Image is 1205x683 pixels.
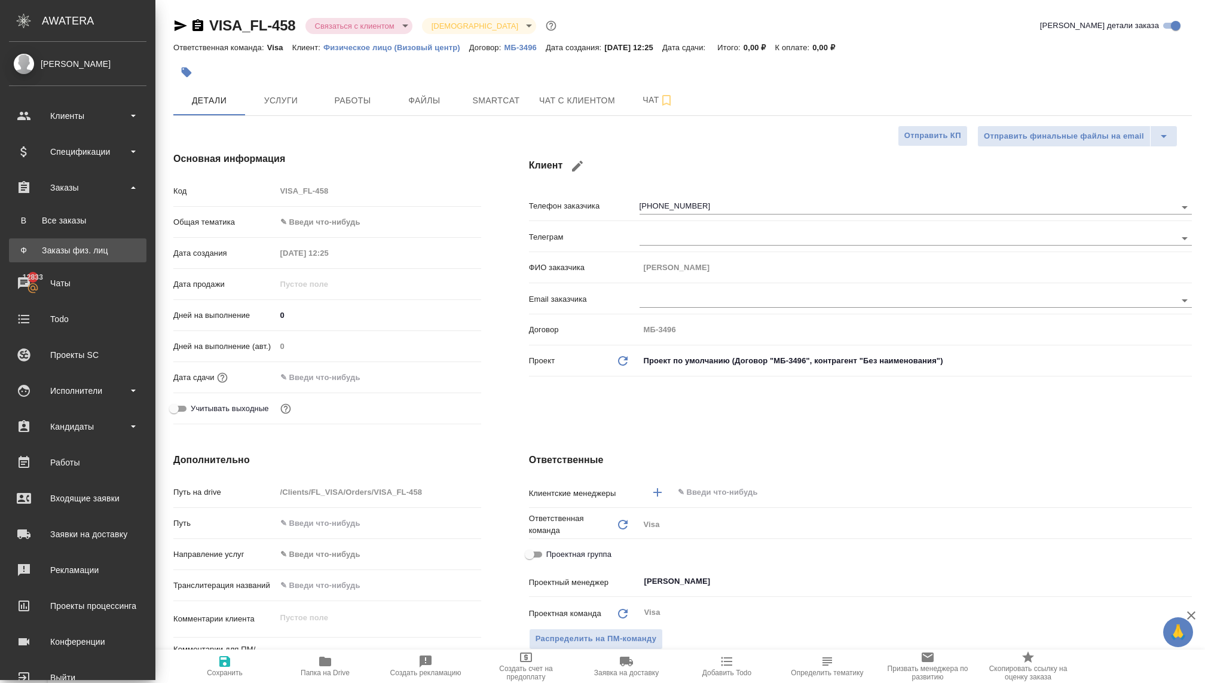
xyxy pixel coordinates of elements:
h4: Клиент [529,152,1192,180]
p: Дата сдачи [173,372,215,384]
button: Open [1176,230,1193,247]
p: Путь [173,517,276,529]
span: 12833 [16,271,50,283]
button: Open [1176,292,1193,309]
p: Комментарии клиента [173,613,276,625]
p: ФИО заказчика [529,262,640,274]
span: В заказе уже есть ответственный ПМ или ПМ группа [529,629,663,650]
span: Сохранить [207,669,243,677]
div: Исполнители [9,382,146,400]
h4: Дополнительно [173,453,481,467]
input: ✎ Введи что-нибудь [276,369,381,386]
span: Призвать менеджера по развитию [885,664,971,681]
input: ✎ Введи что-нибудь [276,577,481,594]
a: Входящие заявки [3,483,152,513]
p: Ответственная команда: [173,43,267,52]
span: Детали [181,93,238,108]
p: Клиент: [292,43,323,52]
a: Проекты SC [3,340,152,370]
div: Todo [9,310,146,328]
a: ФЗаказы физ. лиц [9,238,146,262]
p: МБ-3496 [504,43,545,52]
button: Скопировать ссылку на оценку заказа [978,650,1078,683]
button: Скопировать ссылку для ЯМессенджера [173,19,188,33]
p: Телефон заказчика [529,200,640,212]
span: Заявка на доставку [594,669,659,677]
div: [PERSON_NAME] [9,57,146,71]
div: split button [977,125,1178,147]
span: Чат [629,93,687,108]
h4: Основная информация [173,152,481,166]
p: Код [173,185,276,197]
button: Папка на Drive [275,650,375,683]
button: Если добавить услуги и заполнить их объемом, то дата рассчитается автоматически [215,370,230,385]
div: Все заказы [15,215,140,226]
button: Создать рекламацию [375,650,476,683]
button: Определить тематику [777,650,877,683]
button: Open [1185,580,1188,583]
div: ✎ Введи что-нибудь [276,212,481,232]
div: ✎ Введи что-нибудь [280,216,467,228]
p: Клиентские менеджеры [529,488,640,500]
p: Проектный менеджер [529,577,640,589]
button: Призвать менеджера по развитию [877,650,978,683]
span: Smartcat [467,93,525,108]
p: Общая тематика [173,216,276,228]
span: Учитывать выходные [191,403,269,415]
p: Путь на drive [173,486,276,498]
div: ✎ Введи что-нибудь [276,544,481,565]
button: Создать счет на предоплату [476,650,576,683]
p: 0,00 ₽ [812,43,844,52]
div: Кандидаты [9,418,146,436]
p: Email заказчика [529,293,640,305]
p: Физическое лицо (Визовый центр) [323,43,469,52]
a: Конференции [3,627,152,657]
p: Ответственная команда [529,513,616,537]
div: Проекты процессинга [9,597,146,615]
button: Выбери, если сб и вс нужно считать рабочими днями для выполнения заказа. [278,401,293,416]
p: Комментарии для ПМ/исполнителей [173,644,276,667]
a: 12833Чаты [3,268,152,298]
button: Связаться с клиентом [311,21,398,31]
div: Работы [9,454,146,471]
a: Рекламации [3,555,152,585]
p: Visa [267,43,292,52]
svg: Подписаться [659,93,674,108]
p: Договор [529,324,640,336]
span: Чат с клиентом [539,93,615,108]
button: Отправить КП [898,125,968,146]
p: Дата создания [173,247,276,259]
div: Клиенты [9,107,146,125]
div: ✎ Введи что-нибудь [280,549,467,561]
input: Пустое поле [276,244,381,262]
p: Дата сдачи: [662,43,708,52]
button: Распределить на ПМ-команду [529,629,663,650]
a: Проекты процессинга [3,591,152,621]
span: Отправить КП [904,129,961,143]
div: Конференции [9,633,146,651]
button: Добавить тэг [173,59,200,85]
div: AWATERA [42,9,155,33]
button: Отправить финальные файлы на email [977,125,1151,147]
input: Пустое поле [276,182,481,200]
div: Связаться с клиентом [305,18,412,34]
a: Работы [3,448,152,477]
p: Дата продажи [173,278,276,290]
h4: Ответственные [529,453,1192,467]
p: Транслитерация названий [173,580,276,592]
span: Создать счет на предоплату [483,664,569,681]
p: Телеграм [529,231,640,243]
p: К оплате: [775,43,813,52]
span: Добавить Todo [702,669,751,677]
p: [DATE] 12:25 [604,43,662,52]
div: Чаты [9,274,146,292]
span: Распределить на ПМ-команду [536,632,657,646]
a: Todo [3,304,152,334]
input: Пустое поле [640,259,1192,276]
div: Заказы [9,179,146,197]
a: VISA_FL-458 [209,17,296,33]
div: Visa [640,514,1192,535]
span: 🙏 [1168,620,1188,645]
span: Проектная группа [546,549,611,561]
span: Определить тематику [791,669,863,677]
